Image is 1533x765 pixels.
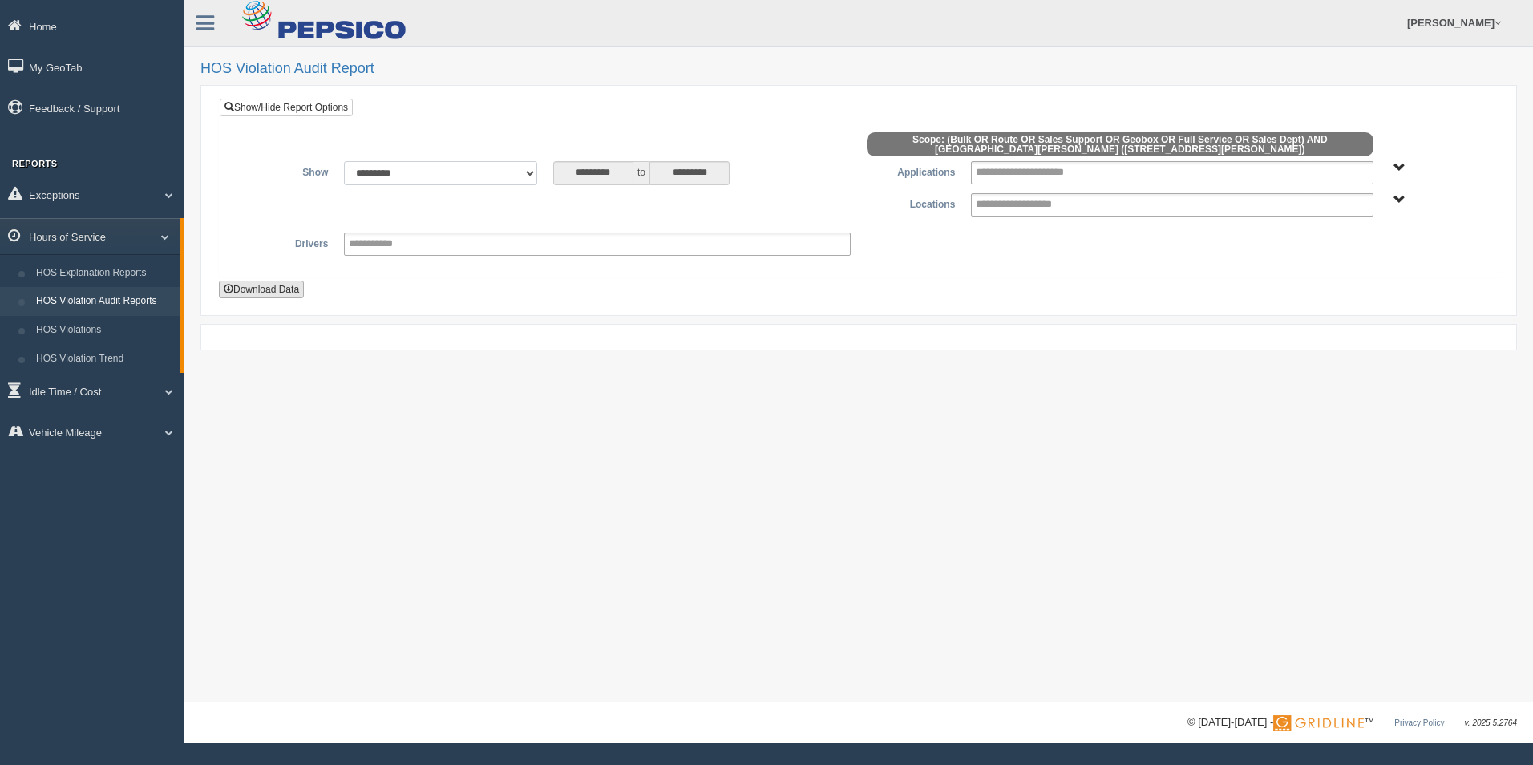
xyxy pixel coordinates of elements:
a: HOS Violation Trend [29,345,180,374]
a: Show/Hide Report Options [220,99,353,116]
a: HOS Explanation Reports [29,259,180,288]
label: Show [232,161,336,180]
img: Gridline [1273,715,1364,731]
span: to [633,161,649,185]
label: Applications [859,161,963,180]
label: Drivers [232,233,336,252]
h2: HOS Violation Audit Report [200,61,1517,77]
label: Locations [859,193,963,212]
div: © [DATE]-[DATE] - ™ [1187,714,1517,731]
button: Download Data [219,281,304,298]
a: Privacy Policy [1394,718,1444,727]
span: Scope: (Bulk OR Route OR Sales Support OR Geobox OR Full Service OR Sales Dept) AND [GEOGRAPHIC_D... [867,132,1373,156]
span: v. 2025.5.2764 [1465,718,1517,727]
a: HOS Violations [29,316,180,345]
a: HOS Violation Audit Reports [29,287,180,316]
